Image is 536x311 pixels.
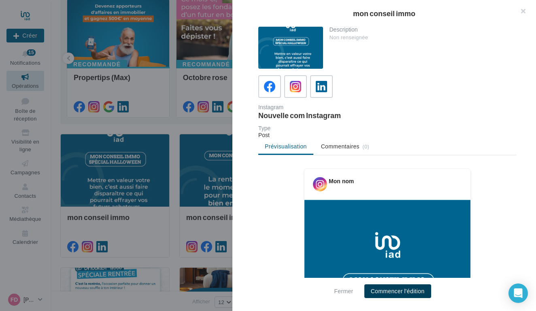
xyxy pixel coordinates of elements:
span: Commentaires [321,142,359,150]
div: Type [258,125,517,131]
div: Open Intercom Messenger [508,283,528,303]
div: Mon nom [329,177,354,185]
div: Post [258,131,517,139]
button: Commencer l'édition [364,284,431,298]
div: mon conseil immo [245,10,523,17]
span: (0) [362,143,369,150]
div: Non renseignée [330,34,510,41]
div: Nouvelle com Instagram [258,112,384,119]
div: Instagram [258,104,384,110]
button: Fermer [331,286,356,296]
div: Description [330,27,510,32]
